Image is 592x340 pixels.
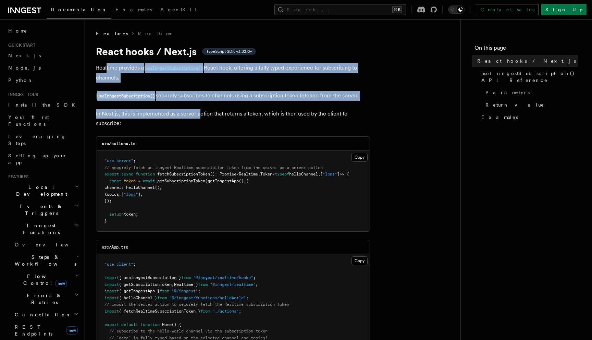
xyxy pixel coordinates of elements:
[481,70,578,84] span: useInngestSubscription() API Reference
[138,192,140,197] span: ]
[140,192,143,197] span: ,
[96,109,370,128] p: In Next.js, this is implemented as a server action that returns a token, which is then used by th...
[253,275,256,280] span: ;
[337,172,349,177] span: ]>> {
[96,45,370,58] h1: React hooks / Next.js
[5,42,35,48] span: Quick start
[5,130,81,149] a: Leveraging Steps
[8,27,27,34] span: Home
[289,172,318,177] span: helloChannel
[160,7,197,12] span: AgentKit
[143,179,155,183] span: await
[157,295,167,300] span: from
[12,292,74,306] span: Errors & Retries
[220,172,236,177] span: Promise
[481,114,518,121] span: Examples
[8,153,67,165] span: Setting up your app
[5,174,28,180] span: Features
[102,245,128,250] code: src/App.tsx
[12,308,81,321] button: Cancellation
[272,172,275,177] span: <
[115,7,152,12] span: Examples
[210,282,256,287] span: "@inngest/realtime"
[172,289,198,293] span: "@/inngest"
[47,2,111,19] a: Documentation
[96,30,128,37] span: Features
[246,179,248,183] span: {
[485,89,530,96] span: Parameters
[126,185,155,190] span: helloChannel
[8,77,33,83] span: Python
[119,309,200,314] span: { fetchRealtimeSubscriptionToken }
[485,101,544,108] span: Return value
[239,309,241,314] span: ;
[160,185,162,190] span: ,
[119,192,121,197] span: :
[5,149,81,169] a: Setting up your app
[119,295,157,300] span: { helloChannel }
[56,280,67,287] span: new
[162,322,172,327] span: Home
[8,114,49,127] span: Your first Functions
[206,49,252,54] span: TypeScript SDK v3.32.0+
[144,64,204,71] a: useInngestSubscription()
[104,262,133,267] span: "use client"
[15,324,52,337] span: REST Endpoints
[275,172,289,177] span: typeof
[109,179,121,183] span: const
[169,295,246,300] span: "@/inngest/functions/helloWorld"
[274,4,406,15] button: Search...⌘K
[104,282,119,287] span: import
[12,273,75,287] span: Flow Control
[244,179,246,183] span: ,
[193,275,253,280] span: "@inngest/realtime/hooks"
[144,65,204,71] code: useInngestSubscription()
[12,270,81,289] button: Flow Controlnew
[479,67,578,86] a: useInngestSubscription() API Reference
[124,212,138,217] span: token;
[477,58,576,64] span: React hooks / Next.js
[155,185,160,190] span: ()
[174,282,198,287] span: Realtime }
[12,311,71,318] span: Cancellation
[541,4,587,15] a: Sign Up
[318,172,320,177] span: ,
[15,242,85,247] span: Overview
[157,172,210,177] span: fetchSubscriptionToken
[448,5,465,14] button: Toggle dark mode
[121,192,124,197] span: [
[8,53,41,58] span: Next.js
[210,172,215,177] span: ()
[5,92,38,97] span: Inngest tour
[5,184,75,197] span: Local Development
[200,309,210,314] span: from
[483,86,578,99] a: Parameters
[104,192,119,197] span: topics
[133,262,136,267] span: ;
[239,179,244,183] span: ()
[12,251,81,270] button: Steps & Workflows
[5,74,81,86] a: Python
[104,275,119,280] span: import
[172,322,181,327] span: () {
[104,165,323,170] span: // securely fetch an Inngest Realtime subscription token from the server as a server action
[212,309,239,314] span: "./actions"
[8,65,41,71] span: Node.js
[8,102,79,108] span: Install the SDK
[157,179,205,183] span: getSubscriptionToken
[5,111,81,130] a: Your first Functions
[104,185,121,190] span: channel
[12,321,81,340] a: REST Endpointsnew
[12,254,76,267] span: Steps & Workflows
[5,25,81,37] a: Home
[119,289,160,293] span: { getInngestApp }
[104,295,119,300] span: import
[109,212,124,217] span: return
[5,219,81,239] button: Inngest Functions
[392,6,402,13] kbd: ⌘K
[121,322,138,327] span: default
[323,172,337,177] span: "logs"
[474,44,578,55] h4: On this page
[138,30,174,37] a: Realtime
[5,200,81,219] button: Events & Triggers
